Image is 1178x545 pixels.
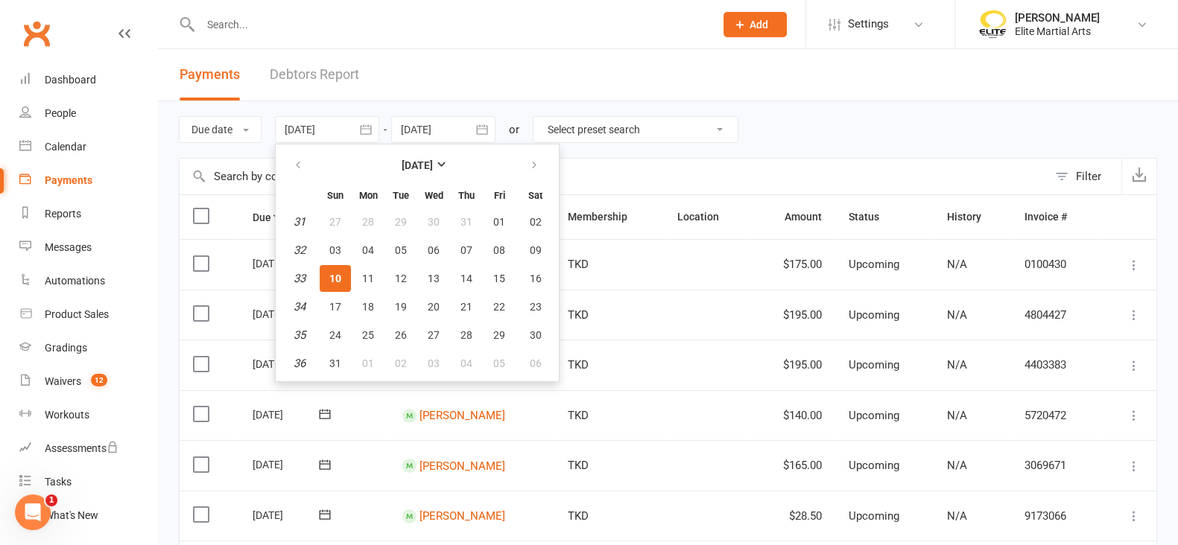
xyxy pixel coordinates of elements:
div: Dashboard [45,74,96,86]
span: N/A [947,509,967,523]
button: 05 [385,237,417,264]
span: 20 [428,301,440,313]
span: 15 [493,272,505,284]
em: 33 [294,272,305,285]
span: 26 [395,329,407,341]
a: Payments [19,164,157,197]
td: $165.00 [751,440,835,491]
button: 17 [320,293,351,320]
button: 27 [418,322,449,348]
div: Assessments [45,442,118,454]
div: Automations [45,275,105,287]
a: Clubworx [18,15,55,52]
span: N/A [947,409,967,422]
span: 28 [362,216,374,228]
a: Messages [19,231,157,264]
span: N/A [947,258,967,271]
div: Gradings [45,342,87,354]
span: Upcoming [848,308,899,322]
button: 06 [516,350,554,377]
span: 06 [428,244,440,256]
td: $175.00 [751,239,835,290]
div: Reports [45,208,81,220]
button: 04 [451,350,482,377]
button: 15 [484,265,515,292]
td: 0100430 [1011,239,1099,290]
a: Waivers 12 [19,365,157,398]
span: 05 [395,244,407,256]
span: 10 [329,272,341,284]
button: 11 [352,265,384,292]
span: 09 [530,244,542,256]
button: 18 [352,293,384,320]
button: 30 [516,322,554,348]
button: 12 [385,265,417,292]
span: 14 [460,272,472,284]
div: [DATE] [253,302,321,325]
strong: [DATE] [402,159,433,171]
button: Due date [179,116,262,143]
div: People [45,107,76,119]
small: Saturday [528,190,542,201]
span: 31 [329,357,341,369]
a: Automations [19,264,157,298]
button: 02 [516,208,554,235]
button: 03 [418,350,449,377]
a: Dashboard [19,63,157,97]
div: [DATE] [253,503,321,526]
div: Workouts [45,409,89,421]
button: 19 [385,293,417,320]
span: 30 [530,329,542,341]
div: [DATE] [253,352,321,375]
em: 36 [294,357,305,370]
button: 14 [451,265,482,292]
div: Calendar [45,141,86,153]
span: 25 [362,329,374,341]
a: [PERSON_NAME] [419,509,505,523]
button: 01 [352,350,384,377]
span: 27 [428,329,440,341]
span: 22 [493,301,505,313]
a: [PERSON_NAME] [419,459,505,472]
button: Payments [180,49,240,101]
td: 4403383 [1011,340,1099,390]
span: 30 [428,216,440,228]
td: 5720472 [1011,390,1099,441]
span: 04 [460,357,472,369]
button: 09 [516,237,554,264]
button: 05 [484,350,515,377]
a: Workouts [19,398,157,432]
a: What's New [19,499,157,532]
span: 21 [460,301,472,313]
a: Product Sales [19,298,157,331]
td: 9173066 [1011,491,1099,541]
span: 02 [395,357,407,369]
div: [PERSON_NAME] [1015,11,1100,25]
span: 04 [362,244,374,256]
span: 1 [45,494,57,506]
button: 31 [320,350,351,377]
a: People [19,97,157,130]
button: Add [723,12,787,37]
th: Invoice # [1011,195,1099,239]
span: 31 [460,216,472,228]
div: [DATE] [253,453,321,476]
button: 28 [451,322,482,348]
span: 29 [395,216,407,228]
em: 32 [294,243,305,257]
button: 02 [385,350,417,377]
span: 06 [530,357,542,369]
td: $195.00 [751,290,835,340]
a: Tasks [19,465,157,499]
button: 04 [352,237,384,264]
button: 26 [385,322,417,348]
div: [DATE] [253,403,321,426]
button: 28 [352,208,384,235]
span: Add [750,19,768,31]
span: 05 [493,357,505,369]
span: 03 [329,244,341,256]
a: Gradings [19,331,157,365]
td: 4804427 [1011,290,1099,340]
div: Tasks [45,476,72,488]
button: 07 [451,237,482,264]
